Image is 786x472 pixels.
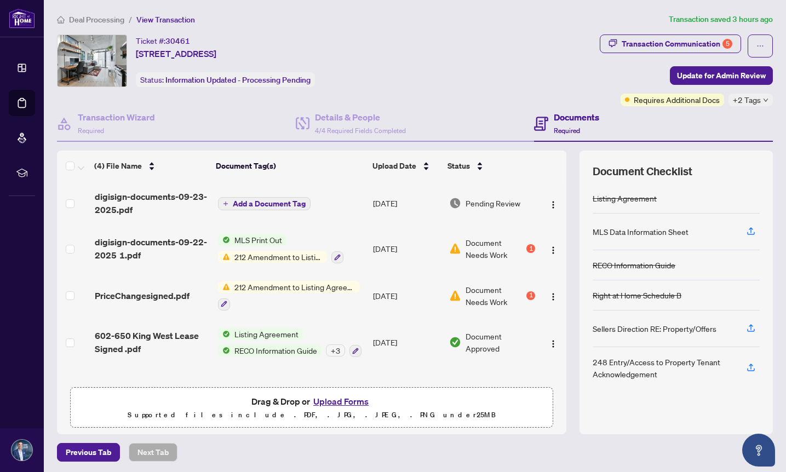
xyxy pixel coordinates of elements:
[756,42,764,50] span: ellipsis
[369,225,445,272] td: [DATE]
[593,356,733,380] div: 248 Entry/Access to Property Tenant Acknowledgement
[71,388,553,428] span: Drag & Drop orUpload FormsSupported files include .PDF, .JPG, .JPEG, .PNG under25MB
[369,181,445,225] td: [DATE]
[466,197,520,209] span: Pending Review
[12,440,32,461] img: Profile Icon
[466,330,535,354] span: Document Approved
[544,287,562,304] button: Logo
[449,243,461,255] img: Document Status
[549,292,558,301] img: Logo
[526,244,535,253] div: 1
[165,75,311,85] span: Information Updated - Processing Pending
[722,39,732,49] div: 5
[136,72,315,87] div: Status:
[443,151,537,181] th: Status
[372,160,416,172] span: Upload Date
[95,329,209,355] span: 602-650 King West Lease Signed .pdf
[315,126,406,135] span: 4/4 Required Fields Completed
[600,34,741,53] button: Transaction Communication5
[449,290,461,302] img: Document Status
[218,328,230,340] img: Status Icon
[66,444,111,461] span: Previous Tab
[251,394,372,408] span: Drag & Drop or
[218,234,230,246] img: Status Icon
[211,151,368,181] th: Document Tag(s)
[369,319,445,366] td: [DATE]
[218,251,230,263] img: Status Icon
[230,251,327,263] span: 212 Amendment to Listing Agreement - Authority to Offer for Lease Price Change/Extension/Amendmen...
[218,344,230,356] img: Status Icon
[544,240,562,257] button: Logo
[78,126,104,135] span: Required
[136,47,216,60] span: [STREET_ADDRESS]
[549,339,558,348] img: Logo
[326,344,345,356] div: + 3
[622,35,732,53] div: Transaction Communication
[78,111,155,124] h4: Transaction Wizard
[677,67,766,84] span: Update for Admin Review
[230,344,322,356] span: RECO Information Guide
[136,34,190,47] div: Ticket #:
[218,281,230,293] img: Status Icon
[94,160,142,172] span: (4) File Name
[593,323,716,335] div: Sellers Direction RE: Property/Offers
[369,272,445,319] td: [DATE]
[57,443,120,462] button: Previous Tab
[310,394,372,408] button: Upload Forms
[368,151,443,181] th: Upload Date
[449,197,461,209] img: Document Status
[449,336,461,348] img: Document Status
[549,200,558,209] img: Logo
[9,8,35,28] img: logo
[549,246,558,255] img: Logo
[670,66,773,85] button: Update for Admin Review
[593,259,675,271] div: RECO Information Guide
[526,291,535,300] div: 1
[763,97,768,103] span: down
[90,151,211,181] th: (4) File Name
[58,35,127,87] img: IMG-C12079762_1.jpg
[593,226,689,238] div: MLS Data Information Sheet
[218,281,360,310] button: Status Icon212 Amendment to Listing Agreement - Authority to Offer for Lease Price Change/Extensi...
[315,111,406,124] h4: Details & People
[466,237,524,261] span: Document Needs Work
[95,190,209,216] span: digisign-documents-09-23-2025.pdf
[544,194,562,212] button: Logo
[136,15,195,25] span: View Transaction
[95,289,190,302] span: PriceChangesigned.pdf
[218,234,343,263] button: Status IconMLS Print OutStatus Icon212 Amendment to Listing Agreement - Authority to Offer for Le...
[129,13,132,26] li: /
[218,197,311,210] button: Add a Document Tag
[466,284,524,308] span: Document Needs Work
[634,94,720,106] span: Requires Additional Docs
[230,328,303,340] span: Listing Agreement
[593,192,657,204] div: Listing Agreement
[95,235,209,262] span: digisign-documents-09-22-2025 1.pdf
[129,443,177,462] button: Next Tab
[165,36,190,46] span: 30461
[544,333,562,351] button: Logo
[69,15,124,25] span: Deal Processing
[554,111,599,124] h4: Documents
[669,13,773,26] article: Transaction saved 3 hours ago
[218,197,311,211] button: Add a Document Tag
[57,16,65,24] span: home
[554,126,580,135] span: Required
[593,164,692,179] span: Document Checklist
[230,234,286,246] span: MLS Print Out
[593,289,681,301] div: Right at Home Schedule B
[230,281,360,293] span: 212 Amendment to Listing Agreement - Authority to Offer for Lease Price Change/Extension/Amendmen...
[742,434,775,467] button: Open asap
[233,200,306,208] span: Add a Document Tag
[733,94,761,106] span: +2 Tags
[218,328,362,358] button: Status IconListing AgreementStatus IconRECO Information Guide+3
[447,160,470,172] span: Status
[77,408,546,422] p: Supported files include .PDF, .JPG, .JPEG, .PNG under 25 MB
[223,201,228,206] span: plus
